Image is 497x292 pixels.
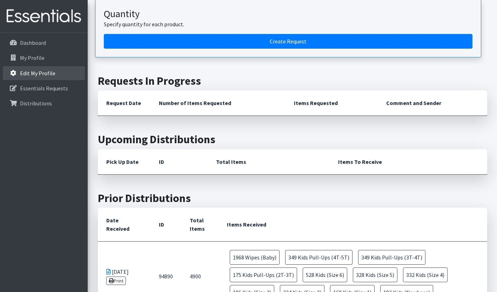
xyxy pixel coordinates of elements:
a: Edit My Profile [3,66,85,80]
th: Request Date [98,90,150,116]
a: Essentials Requests [3,81,85,95]
th: Number of Items Requested [150,90,286,116]
th: Total Items [181,208,219,242]
h2: Upcoming Distributions [98,133,487,146]
a: My Profile [3,51,85,65]
span: 349 Kids Pull-Ups (3T-4T) [358,250,425,265]
p: Essentials Requests [20,85,68,92]
img: HumanEssentials [3,5,85,28]
th: Items To Receive [330,149,487,175]
span: 349 Kids Pull-Ups (4T-5T) [285,250,352,265]
span: 328 Kids (Size 5) [353,267,397,282]
th: Comment and Sender [378,90,487,116]
th: Items Requested [286,90,378,116]
p: Specify quantity for each product. [104,20,472,28]
span: 528 Kids (Size 6) [303,267,347,282]
th: Items Received [219,208,487,242]
th: Total Items [208,149,330,175]
span: 175 Kids Pull-Ups (2T-3T) [230,267,297,282]
p: Distributions [20,100,52,107]
span: 1968 Wipes (Baby) [230,250,280,265]
th: Pick Up Date [98,149,150,175]
p: Edit My Profile [20,70,55,77]
h2: Prior Distributions [98,192,487,205]
p: Dashboard [20,39,46,46]
a: Dashboard [3,36,85,50]
span: 332 Kids (Size 4) [403,267,448,282]
a: Create a request by quantity [104,34,472,49]
a: Distributions [3,96,85,110]
th: ID [150,208,181,242]
a: Print [106,277,126,285]
h3: Quantity [104,8,472,20]
p: My Profile [20,54,45,61]
h2: Requests In Progress [98,74,487,88]
th: Date Received [98,208,150,242]
th: ID [150,149,208,175]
